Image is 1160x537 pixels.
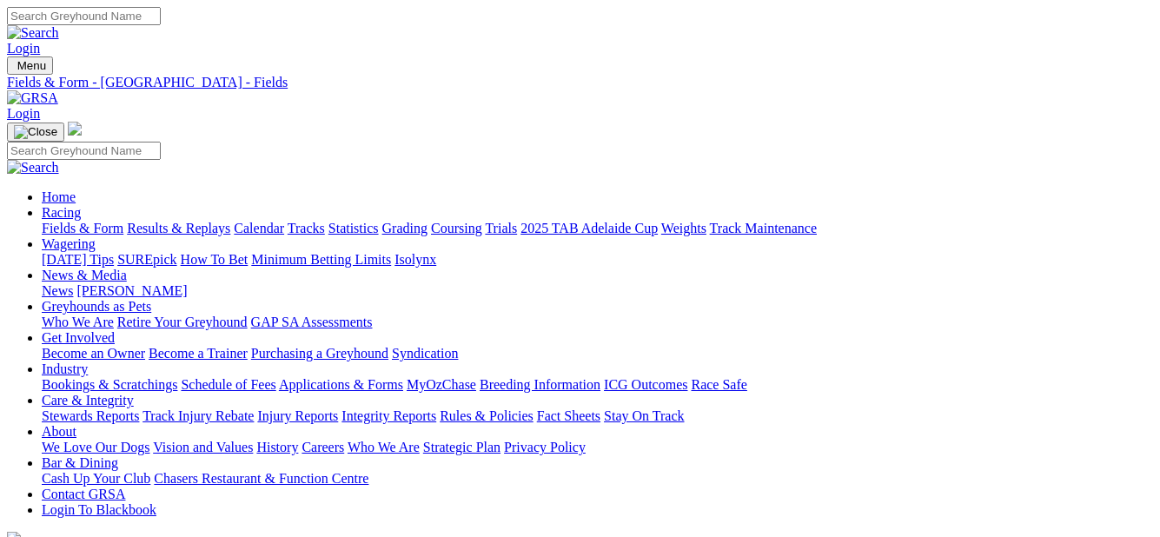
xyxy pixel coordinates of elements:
[7,160,59,176] img: Search
[392,346,458,361] a: Syndication
[42,346,1153,361] div: Get Involved
[279,377,403,392] a: Applications & Forms
[127,221,230,235] a: Results & Replays
[42,221,123,235] a: Fields & Form
[661,221,706,235] a: Weights
[423,440,500,454] a: Strategic Plan
[42,330,115,345] a: Get Involved
[7,41,40,56] a: Login
[302,440,344,454] a: Careers
[7,123,64,142] button: Toggle navigation
[431,221,482,235] a: Coursing
[42,346,145,361] a: Become an Owner
[480,377,600,392] a: Breeding Information
[42,377,177,392] a: Bookings & Scratchings
[68,122,82,136] img: logo-grsa-white.png
[234,221,284,235] a: Calendar
[42,299,151,314] a: Greyhounds as Pets
[149,346,248,361] a: Become a Trainer
[537,408,600,423] a: Fact Sheets
[42,471,1153,487] div: Bar & Dining
[76,283,187,298] a: [PERSON_NAME]
[42,377,1153,393] div: Industry
[407,377,476,392] a: MyOzChase
[7,25,59,41] img: Search
[153,440,253,454] a: Vision and Values
[42,189,76,204] a: Home
[7,90,58,106] img: GRSA
[604,377,687,392] a: ICG Outcomes
[42,221,1153,236] div: Racing
[7,106,40,121] a: Login
[42,252,1153,268] div: Wagering
[42,315,1153,330] div: Greyhounds as Pets
[520,221,658,235] a: 2025 TAB Adelaide Cup
[7,75,1153,90] a: Fields & Form - [GEOGRAPHIC_DATA] - Fields
[42,471,150,486] a: Cash Up Your Club
[117,315,248,329] a: Retire Your Greyhound
[42,440,1153,455] div: About
[691,377,746,392] a: Race Safe
[440,408,534,423] a: Rules & Policies
[17,59,46,72] span: Menu
[42,502,156,517] a: Login To Blackbook
[7,7,161,25] input: Search
[251,315,373,329] a: GAP SA Assessments
[251,252,391,267] a: Minimum Betting Limits
[42,205,81,220] a: Racing
[42,424,76,439] a: About
[7,142,161,160] input: Search
[42,408,1153,424] div: Care & Integrity
[42,283,73,298] a: News
[348,440,420,454] a: Who We Are
[257,408,338,423] a: Injury Reports
[117,252,176,267] a: SUREpick
[382,221,428,235] a: Grading
[710,221,817,235] a: Track Maintenance
[288,221,325,235] a: Tracks
[256,440,298,454] a: History
[14,125,57,139] img: Close
[504,440,586,454] a: Privacy Policy
[42,440,149,454] a: We Love Our Dogs
[485,221,517,235] a: Trials
[7,56,53,75] button: Toggle navigation
[42,361,88,376] a: Industry
[42,236,96,251] a: Wagering
[604,408,684,423] a: Stay On Track
[42,283,1153,299] div: News & Media
[181,377,275,392] a: Schedule of Fees
[394,252,436,267] a: Isolynx
[251,346,388,361] a: Purchasing a Greyhound
[42,315,114,329] a: Who We Are
[341,408,436,423] a: Integrity Reports
[143,408,254,423] a: Track Injury Rebate
[181,252,249,267] a: How To Bet
[42,408,139,423] a: Stewards Reports
[42,393,134,408] a: Care & Integrity
[42,252,114,267] a: [DATE] Tips
[42,487,125,501] a: Contact GRSA
[328,221,379,235] a: Statistics
[42,455,118,470] a: Bar & Dining
[42,268,127,282] a: News & Media
[154,471,368,486] a: Chasers Restaurant & Function Centre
